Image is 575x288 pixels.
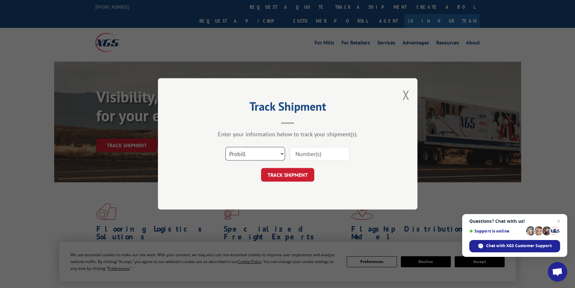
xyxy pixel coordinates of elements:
[190,102,385,114] h2: Track Shipment
[486,243,552,249] span: Chat with XGS Customer Support
[469,229,524,234] span: Support is online
[469,240,560,252] div: Chat with XGS Customer Support
[548,262,567,282] div: Open chat
[190,131,385,138] div: Enter your information below to track your shipment(s).
[402,86,409,103] button: Close modal
[290,147,350,161] input: Number(s)
[469,219,560,224] span: Questions? Chat with us!
[261,168,314,182] button: TRACK SHIPMENT
[555,217,562,225] span: Close chat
